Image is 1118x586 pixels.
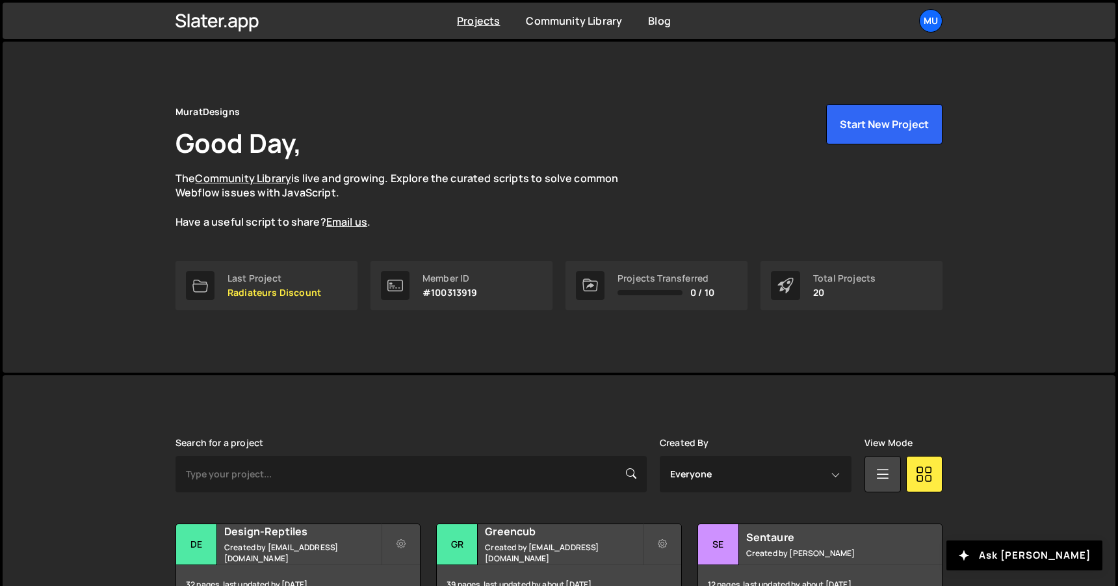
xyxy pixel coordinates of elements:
small: Created by [EMAIL_ADDRESS][DOMAIN_NAME] [485,542,642,564]
span: 0 / 10 [690,287,714,298]
a: Email us [326,215,367,229]
small: Created by [EMAIL_ADDRESS][DOMAIN_NAME] [224,542,381,564]
div: Gr [437,524,478,565]
p: 20 [813,287,876,298]
label: Created By [660,438,709,448]
div: Last Project [227,273,321,284]
a: Mu [919,9,942,33]
div: Projects Transferred [617,273,714,284]
p: The is live and growing. Explore the curated scripts to solve common Webflow issues with JavaScri... [175,171,643,230]
a: Last Project Radiateurs Discount [175,261,357,310]
small: Created by [PERSON_NAME] [746,548,903,559]
div: De [176,524,217,565]
a: Blog [648,14,671,28]
a: Projects [457,14,500,28]
button: Ask [PERSON_NAME] [946,540,1102,570]
a: Community Library [526,14,622,28]
h2: Design-Reptiles [224,524,381,539]
h1: Good Day, [175,125,302,161]
h2: Greencub [485,524,642,539]
label: View Mode [864,438,913,448]
p: Radiateurs Discount [227,287,321,298]
p: #100313919 [422,287,478,298]
div: MuratDesigns [175,104,240,120]
div: Member ID [422,273,478,284]
h2: Sentaure [746,530,903,544]
button: Start New Project [826,104,942,144]
div: Total Projects [813,273,876,284]
a: Community Library [195,171,291,185]
input: Type your project... [175,456,647,492]
label: Search for a project [175,438,263,448]
div: Se [698,524,739,565]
